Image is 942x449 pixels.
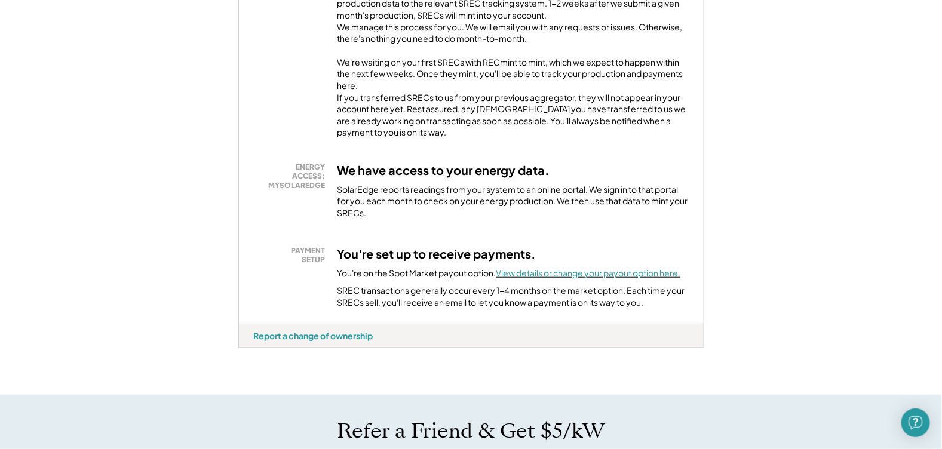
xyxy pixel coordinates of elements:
[260,246,326,265] div: PAYMENT SETUP
[337,246,536,262] h3: You're set up to receive payments.
[901,408,930,437] div: Open Intercom Messenger
[496,267,681,278] a: View details or change your payout option here.
[337,285,689,308] div: SREC transactions generally occur every 1-4 months on the market option. Each time your SRECs sel...
[337,162,550,178] h3: We have access to your energy data.
[254,330,373,341] div: Report a change of ownership
[337,184,689,219] div: SolarEdge reports readings from your system to an online portal. We sign in to that portal for yo...
[238,348,277,353] div: hrnhuotj - VA Distributed
[337,267,681,279] div: You're on the Spot Market payout option.
[337,419,605,444] h1: Refer a Friend & Get $5/kW
[337,57,689,139] div: We're waiting on your first SRECs with RECmint to mint, which we expect to happen within the next...
[260,162,326,190] div: ENERGY ACCESS: MYSOLAREDGE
